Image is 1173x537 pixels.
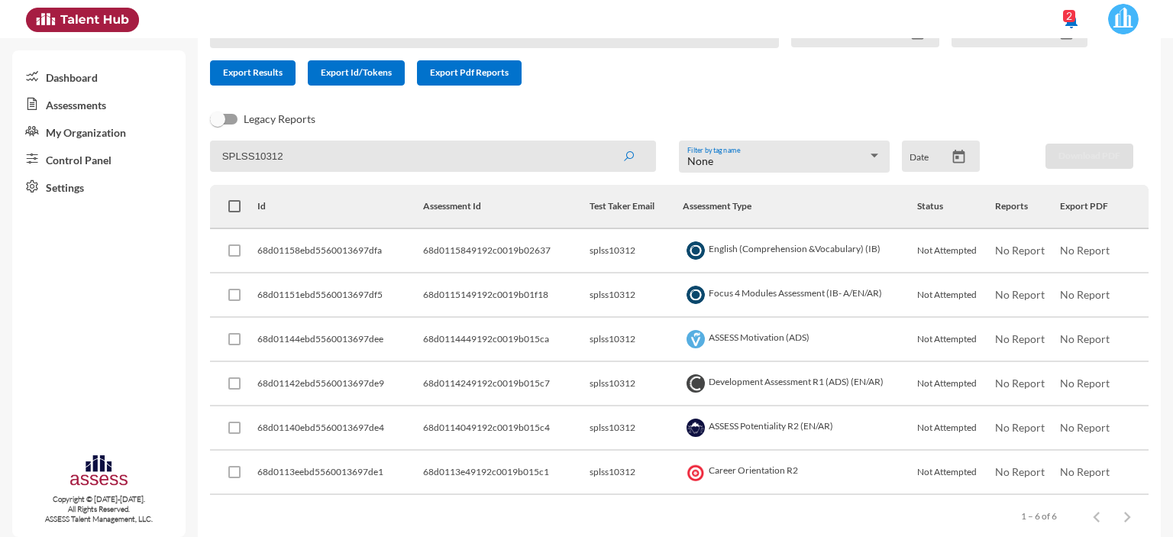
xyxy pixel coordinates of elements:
span: No Report [1060,465,1110,478]
td: 68d0114049192c0019b015c4 [423,406,590,451]
th: Assessment Type [683,185,917,229]
a: My Organization [12,118,186,145]
mat-icon: notifications [1062,11,1081,30]
td: splss10312 [590,273,682,318]
td: 68d01144ebd5560013697dee [257,318,423,362]
td: Not Attempted [917,273,995,318]
span: Download PDF [1058,150,1120,161]
th: Status [917,185,995,229]
td: Not Attempted [917,229,995,273]
span: Export Id/Tokens [321,66,392,78]
button: Next page [1112,501,1142,532]
button: Open calendar [945,149,972,165]
td: Focus 4 Modules Assessment (IB- A/EN/AR) [683,273,917,318]
td: 68d0115149192c0019b01f18 [423,273,590,318]
span: No Report [1060,377,1110,390]
span: None [687,154,713,167]
td: 68d0113e49192c0019b015c1 [423,451,590,495]
td: 68d01140ebd5560013697de4 [257,406,423,451]
td: splss10312 [590,318,682,362]
span: No Report [1060,332,1110,345]
th: Export PDF [1060,185,1149,229]
td: splss10312 [590,451,682,495]
span: No Report [1060,244,1110,257]
td: Career Orientation R2 [683,451,917,495]
p: Copyright © [DATE]-[DATE]. All Rights Reserved. ASSESS Talent Management, LLC. [12,494,186,524]
span: Export Pdf Reports [430,66,509,78]
td: splss10312 [590,362,682,406]
span: No Report [995,332,1045,345]
td: splss10312 [590,406,682,451]
a: Dashboard [12,63,186,90]
span: No Report [995,244,1045,257]
button: Export Results [210,60,296,86]
button: Export Id/Tokens [308,60,405,86]
span: No Report [1060,421,1110,434]
button: Previous page [1081,501,1112,532]
button: Export Pdf Reports [417,60,522,86]
a: Assessments [12,90,186,118]
span: Legacy Reports [244,110,315,128]
td: Not Attempted [917,318,995,362]
span: Export Results [223,66,283,78]
a: Control Panel [12,145,186,173]
th: Reports [995,185,1060,229]
td: 68d0114249192c0019b015c7 [423,362,590,406]
span: No Report [995,377,1045,390]
input: Search by name, token, assessment type, etc. [210,141,656,172]
div: 1 – 6 of 6 [1021,510,1057,522]
div: 2 [1063,10,1075,22]
span: No Report [1060,288,1110,301]
td: 68d0113eebd5560013697de1 [257,451,423,495]
th: Assessment Id [423,185,590,229]
td: ASSESS Motivation (ADS) [683,318,917,362]
th: Id [257,185,423,229]
td: English (Comprehension &Vocabulary) (IB) [683,229,917,273]
span: No Report [995,421,1045,434]
td: Not Attempted [917,406,995,451]
span: No Report [995,465,1045,478]
a: Settings [12,173,186,200]
span: No Report [995,288,1045,301]
td: 68d0115849192c0019b02637 [423,229,590,273]
td: ASSESS Potentiality R2 (EN/AR) [683,406,917,451]
td: Not Attempted [917,451,995,495]
button: Download PDF [1045,144,1133,169]
td: splss10312 [590,229,682,273]
td: 68d01158ebd5560013697dfa [257,229,423,273]
img: assesscompany-logo.png [69,453,129,490]
th: Test Taker Email [590,185,682,229]
td: Not Attempted [917,362,995,406]
td: 68d01151ebd5560013697df5 [257,273,423,318]
td: 68d0114449192c0019b015ca [423,318,590,362]
td: 68d01142ebd5560013697de9 [257,362,423,406]
td: Development Assessment R1 (ADS) (EN/AR) [683,362,917,406]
